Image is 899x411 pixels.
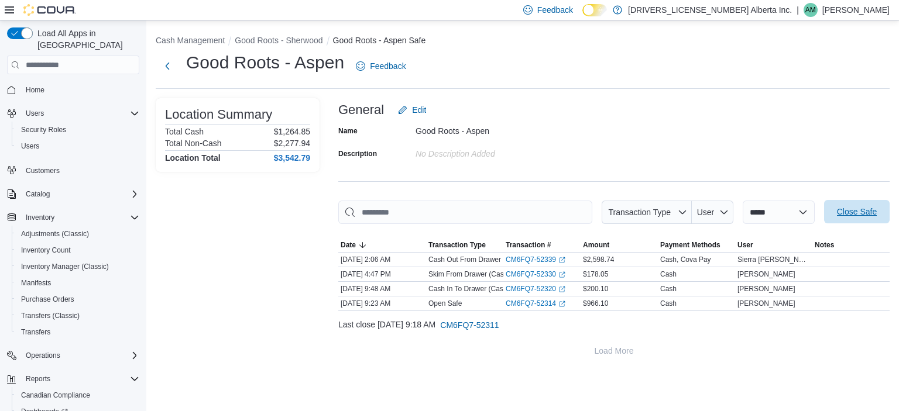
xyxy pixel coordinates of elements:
[156,34,890,49] nav: An example of EuiBreadcrumbs
[21,187,54,201] button: Catalog
[692,201,733,224] button: User
[21,311,80,320] span: Transfers (Classic)
[338,339,890,362] button: Load More
[21,106,139,120] span: Users
[583,284,608,293] span: $200.10
[582,16,583,17] span: Dark Mode
[506,255,565,264] a: CM6FQ7-52339External link
[583,255,614,264] span: $2,598.74
[660,255,711,264] div: Cash, Cova Pay
[33,27,139,51] span: Load All Apps in [GEOGRAPHIC_DATA]
[165,153,221,163] h4: Location Total
[2,186,144,202] button: Catalog
[16,227,139,241] span: Adjustments (Classic)
[21,391,90,400] span: Canadian Compliance
[824,200,890,223] button: Close Safe
[16,292,139,306] span: Purchase Orders
[21,125,66,134] span: Security Roles
[21,348,65,362] button: Operations
[12,226,144,242] button: Adjustments (Classic)
[21,372,55,386] button: Reports
[21,210,139,225] span: Inventory
[21,83,49,97] a: Home
[338,296,426,310] div: [DATE] 9:23 AM
[16,123,71,137] a: Security Roles
[16,309,139,323] span: Transfers (Classic)
[16,292,79,306] a: Purchase Orders
[660,270,677,279] div: Cash
[2,105,144,122] button: Users
[628,3,792,17] p: [DRIVERS_LICENSE_NUMBER] Alberta Inc.
[503,238,581,252] button: Transaction #
[506,240,551,250] span: Transaction #
[582,4,607,16] input: Dark Mode
[558,257,565,264] svg: External link
[558,301,565,308] svg: External link
[815,240,834,250] span: Notes
[737,270,795,279] span: [PERSON_NAME]
[165,108,272,122] h3: Location Summary
[797,3,799,17] p: |
[426,238,503,252] button: Transaction Type
[274,127,310,136] p: $1,264.85
[16,276,139,290] span: Manifests
[21,141,39,151] span: Users
[822,3,890,17] p: [PERSON_NAME]
[428,299,462,308] p: Open Safe
[21,262,109,271] span: Inventory Manager (Classic)
[338,313,890,337] div: Last close [DATE] 9:18 AM
[26,109,44,118] span: Users
[16,123,139,137] span: Security Roles
[235,36,322,45] button: Good Roots - Sherwood
[16,276,56,290] a: Manifests
[804,3,818,17] div: Adam Mason
[16,139,139,153] span: Users
[12,291,144,308] button: Purchase Orders
[660,240,720,250] span: Payment Methods
[697,208,715,217] span: User
[506,284,565,293] a: CM6FQ7-52320External link
[16,388,95,402] a: Canadian Compliance
[440,319,499,331] span: CM6FQ7-52311
[341,240,356,250] span: Date
[351,54,410,78] a: Feedback
[156,54,179,78] button: Next
[2,209,144,226] button: Inventory
[660,284,677,293] div: Cash
[737,299,795,308] span: [PERSON_NAME]
[12,324,144,340] button: Transfers
[737,284,795,293] span: [PERSON_NAME]
[2,371,144,387] button: Reports
[16,139,44,153] a: Users
[428,270,534,279] p: Skim From Drawer (Cash Drawer)
[26,166,60,175] span: Customers
[660,299,677,308] div: Cash
[581,238,658,252] button: Amount
[12,275,144,291] button: Manifests
[805,3,816,17] span: AM
[658,238,735,252] button: Payment Methods
[370,60,406,72] span: Feedback
[12,138,144,154] button: Users
[602,201,692,224] button: Transaction Type
[338,103,384,117] h3: General
[12,242,144,258] button: Inventory Count
[274,139,310,148] p: $2,277.94
[506,270,565,279] a: CM6FQ7-52330External link
[428,284,534,293] p: Cash In To Drawer (Cash Drawer)
[165,127,204,136] h6: Total Cash
[595,345,634,357] span: Load More
[338,126,358,136] label: Name
[338,282,426,296] div: [DATE] 9:48 AM
[16,260,114,274] a: Inventory Manager (Classic)
[737,240,753,250] span: User
[416,144,572,158] div: No Description added
[21,106,49,120] button: Users
[26,213,54,222] span: Inventory
[26,85,44,95] span: Home
[737,255,810,264] span: Sierra [PERSON_NAME]
[338,267,426,281] div: [DATE] 4:47 PM
[26,351,60,360] span: Operations
[837,206,877,217] span: Close Safe
[21,210,59,225] button: Inventory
